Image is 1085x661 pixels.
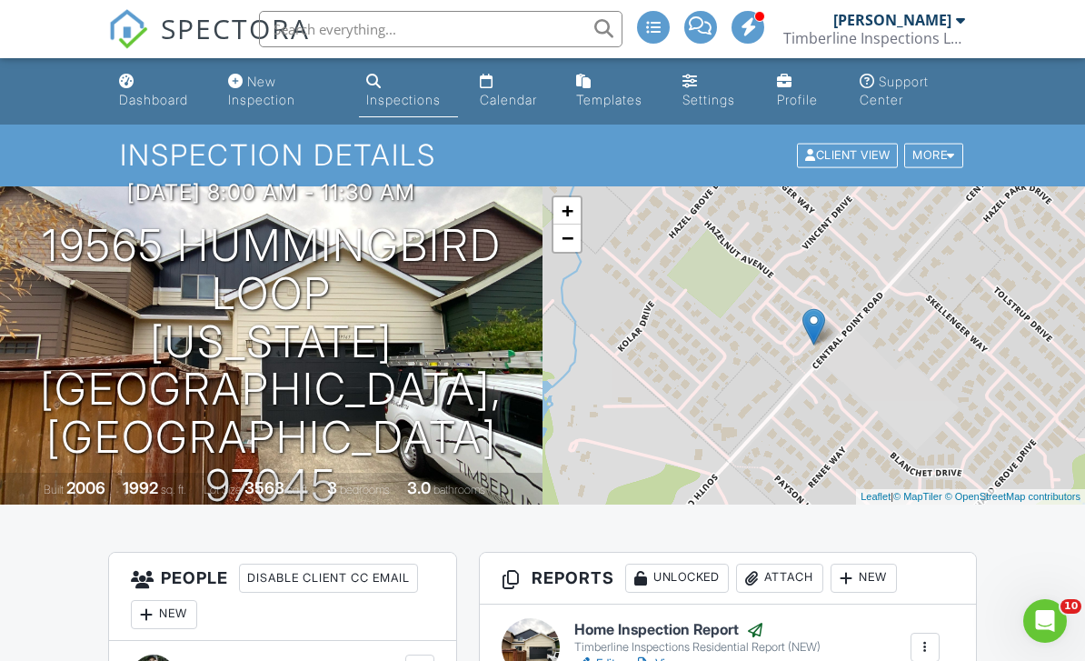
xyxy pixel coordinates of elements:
[480,92,537,107] div: Calendar
[131,600,197,629] div: New
[860,74,929,107] div: Support Center
[795,147,902,161] a: Client View
[553,225,581,252] a: Zoom out
[945,491,1080,502] a: © OpenStreetMap contributors
[473,65,554,117] a: Calendar
[576,92,642,107] div: Templates
[574,621,821,656] a: Home Inspection Report Timberline Inspections Residential Report (NEW)
[340,483,390,496] span: bedrooms
[287,483,310,496] span: sq.ft.
[119,92,188,107] div: Dashboard
[66,478,105,497] div: 2006
[797,144,898,168] div: Client View
[127,180,415,205] h3: [DATE] 8:00 am - 11:30 am
[161,9,310,47] span: SPECTORA
[120,139,965,171] h1: Inspection Details
[407,478,431,497] div: 3.0
[259,11,622,47] input: Search everything...
[736,564,823,593] div: Attach
[29,222,513,510] h1: 19565 Hummingbird Loop [US_STATE][GEOGRAPHIC_DATA], [GEOGRAPHIC_DATA] 97045
[109,553,456,641] h3: People
[625,564,729,593] div: Unlocked
[1060,599,1081,614] span: 10
[161,483,186,496] span: sq. ft.
[831,564,897,593] div: New
[893,491,942,502] a: © MapTiler
[123,478,158,497] div: 1992
[856,489,1085,505] div: |
[480,553,975,605] h3: Reports
[433,483,485,496] span: bathrooms
[682,92,735,107] div: Settings
[569,65,661,117] a: Templates
[852,65,972,117] a: Support Center
[244,478,284,497] div: 3563
[204,483,242,496] span: Lot Size
[112,65,206,117] a: Dashboard
[44,483,64,496] span: Built
[553,197,581,225] a: Zoom in
[777,92,818,107] div: Profile
[833,11,951,29] div: [PERSON_NAME]
[359,65,458,117] a: Inspections
[108,9,148,49] img: The Best Home Inspection Software - Spectora
[228,74,295,107] div: New Inspection
[770,65,838,117] a: Profile
[574,640,821,655] div: Timberline Inspections Residential Report (NEW)
[904,144,963,168] div: More
[574,621,821,639] h6: Home Inspection Report
[675,65,754,117] a: Settings
[783,29,965,47] div: Timberline Inspections LLC
[861,491,891,502] a: Leaflet
[1023,599,1067,643] iframe: Intercom live chat
[327,478,337,497] div: 3
[221,65,343,117] a: New Inspection
[366,92,441,107] div: Inspections
[239,564,418,593] div: Disable Client CC Email
[108,25,310,63] a: SPECTORA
